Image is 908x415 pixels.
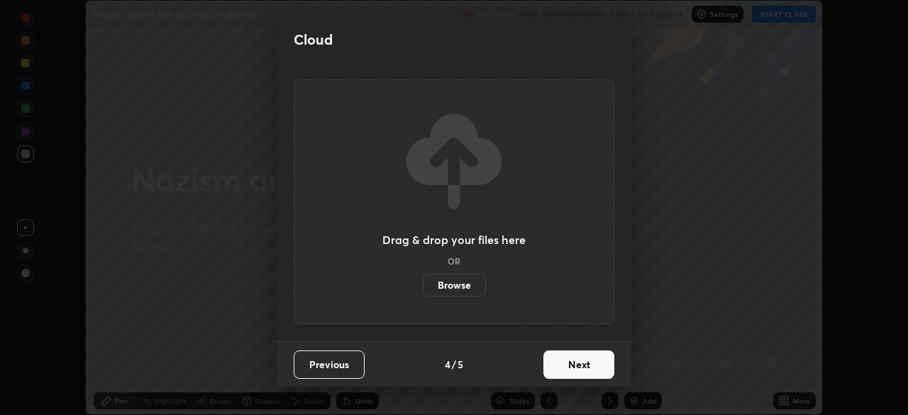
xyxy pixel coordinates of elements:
[294,31,333,49] h2: Cloud
[452,357,456,372] h4: /
[458,357,463,372] h4: 5
[294,350,365,379] button: Previous
[445,357,450,372] h4: 4
[382,234,526,245] h3: Drag & drop your files here
[543,350,614,379] button: Next
[448,257,460,265] h5: OR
